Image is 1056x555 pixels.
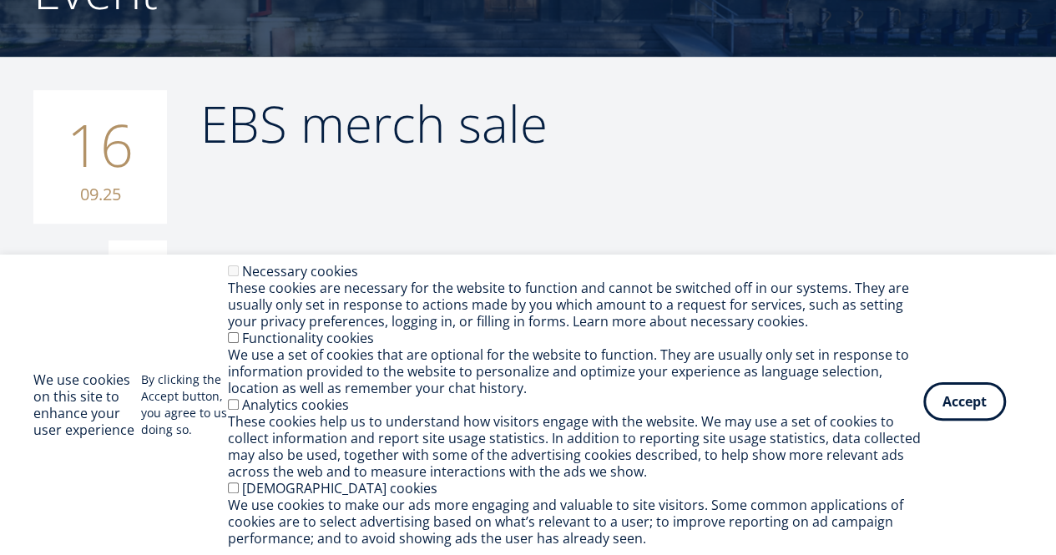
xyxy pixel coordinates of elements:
[228,497,923,547] div: We use cookies to make our ads more engaging and valuable to site visitors. Some common applicati...
[228,280,923,330] div: These cookies are necessary for the website to function and cannot be switched off in our systems...
[228,413,923,480] div: These cookies help us to understand how visitors engage with the website. We may use a set of coo...
[242,396,349,414] label: Analytics cookies
[109,240,902,299] div: 11:00 - 17:30
[242,479,437,497] label: [DEMOGRAPHIC_DATA] cookies
[33,90,167,224] div: 16
[200,89,548,158] span: EBS merch sale
[923,382,1006,421] button: Accept
[242,329,374,347] label: Functionality cookies
[50,182,150,207] small: 09.25
[242,262,358,280] label: Necessary cookies
[228,346,923,396] div: We use a set of cookies that are optional for the website to function. They are usually only set ...
[33,371,141,438] h2: We use cookies on this site to enhance your user experience
[141,371,228,438] p: By clicking the Accept button, you agree to us doing so.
